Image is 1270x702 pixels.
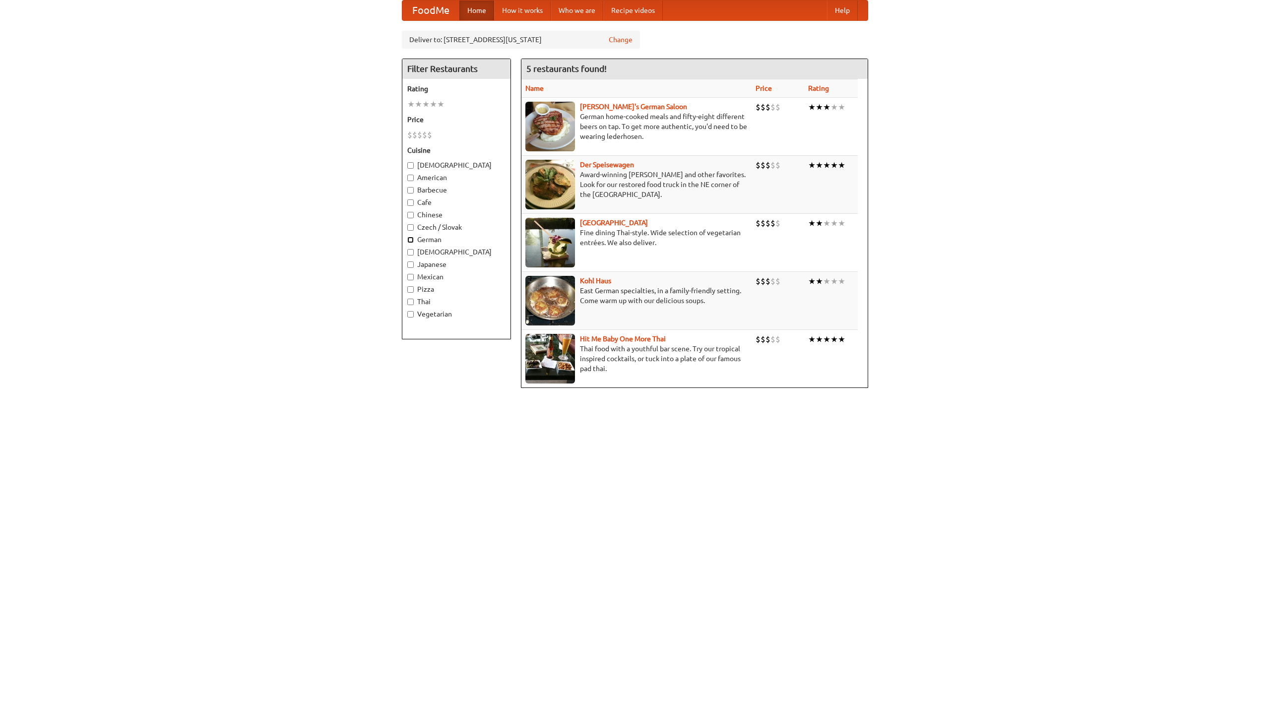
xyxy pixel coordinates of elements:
li: $ [427,129,432,140]
a: Rating [808,84,829,92]
li: $ [417,129,422,140]
a: Price [756,84,772,92]
li: ★ [830,102,838,113]
li: $ [756,218,761,229]
li: ★ [823,102,830,113]
img: esthers.jpg [525,102,575,151]
li: $ [770,276,775,287]
li: ★ [407,99,415,110]
p: German home-cooked meals and fifty-eight different beers on tap. To get more authentic, you'd nee... [525,112,748,141]
label: Cafe [407,197,506,207]
label: [DEMOGRAPHIC_DATA] [407,247,506,257]
li: $ [765,102,770,113]
input: Czech / Slovak [407,224,414,231]
a: [GEOGRAPHIC_DATA] [580,219,648,227]
li: $ [422,129,427,140]
a: Change [609,35,633,45]
li: $ [756,276,761,287]
li: ★ [808,276,816,287]
label: Chinese [407,210,506,220]
li: $ [775,160,780,171]
a: Der Speisewagen [580,161,634,169]
li: $ [761,102,765,113]
input: Cafe [407,199,414,206]
div: Deliver to: [STREET_ADDRESS][US_STATE] [402,31,640,49]
li: ★ [830,218,838,229]
label: Japanese [407,259,506,269]
li: ★ [830,276,838,287]
label: Thai [407,297,506,307]
input: [DEMOGRAPHIC_DATA] [407,249,414,255]
li: ★ [816,334,823,345]
a: How it works [494,0,551,20]
label: Barbecue [407,185,506,195]
li: $ [775,102,780,113]
input: Japanese [407,261,414,268]
a: Hit Me Baby One More Thai [580,335,666,343]
li: ★ [808,102,816,113]
p: East German specialties, in a family-friendly setting. Come warm up with our delicious soups. [525,286,748,306]
li: ★ [816,276,823,287]
li: ★ [830,334,838,345]
p: Award-winning [PERSON_NAME] and other favorites. Look for our restored food truck in the NE corne... [525,170,748,199]
li: $ [775,334,780,345]
a: [PERSON_NAME]'s German Saloon [580,103,687,111]
img: babythai.jpg [525,334,575,383]
li: ★ [808,218,816,229]
h4: Filter Restaurants [402,59,510,79]
li: $ [407,129,412,140]
a: Kohl Haus [580,277,611,285]
li: $ [765,218,770,229]
li: ★ [823,334,830,345]
li: $ [770,102,775,113]
li: ★ [816,160,823,171]
img: satay.jpg [525,218,575,267]
li: $ [765,160,770,171]
li: ★ [808,160,816,171]
a: FoodMe [402,0,459,20]
input: Thai [407,299,414,305]
li: $ [761,218,765,229]
li: $ [756,334,761,345]
a: Name [525,84,544,92]
li: $ [756,102,761,113]
img: speisewagen.jpg [525,160,575,209]
li: ★ [437,99,444,110]
li: ★ [816,102,823,113]
input: [DEMOGRAPHIC_DATA] [407,162,414,169]
li: ★ [823,218,830,229]
input: Pizza [407,286,414,293]
li: $ [775,276,780,287]
li: ★ [838,102,845,113]
label: Vegetarian [407,309,506,319]
li: ★ [823,160,830,171]
img: kohlhaus.jpg [525,276,575,325]
label: [DEMOGRAPHIC_DATA] [407,160,506,170]
li: $ [412,129,417,140]
li: ★ [830,160,838,171]
a: Recipe videos [603,0,663,20]
input: Barbecue [407,187,414,193]
li: ★ [838,160,845,171]
li: $ [765,334,770,345]
input: Mexican [407,274,414,280]
li: $ [770,218,775,229]
li: $ [775,218,780,229]
input: German [407,237,414,243]
li: ★ [415,99,422,110]
li: ★ [816,218,823,229]
label: American [407,173,506,183]
h5: Rating [407,84,506,94]
label: Mexican [407,272,506,282]
h5: Cuisine [407,145,506,155]
input: American [407,175,414,181]
li: $ [756,160,761,171]
li: ★ [422,99,430,110]
h5: Price [407,115,506,125]
label: Pizza [407,284,506,294]
p: Fine dining Thai-style. Wide selection of vegetarian entrées. We also deliver. [525,228,748,248]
